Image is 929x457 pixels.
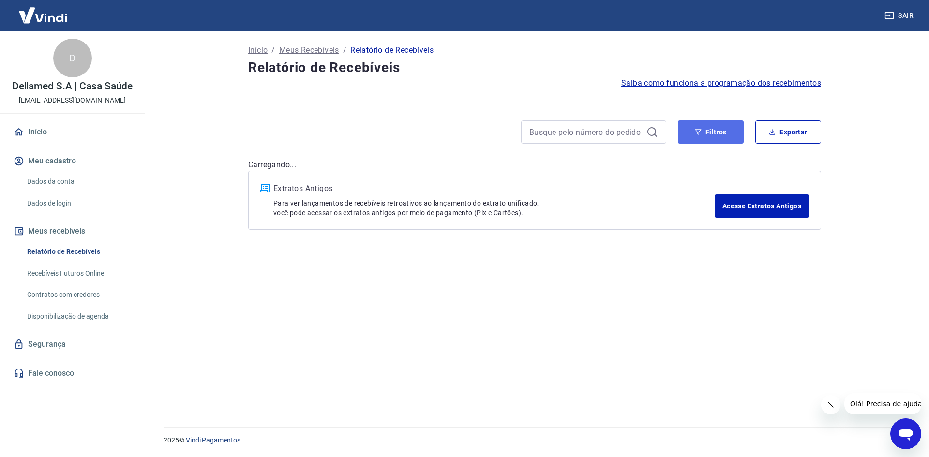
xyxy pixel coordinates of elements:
a: Dados da conta [23,172,133,192]
a: Fale conosco [12,363,133,384]
a: Vindi Pagamentos [186,436,240,444]
button: Exportar [755,120,821,144]
p: Carregando... [248,159,821,171]
a: Contratos com credores [23,285,133,305]
p: / [343,44,346,56]
div: D [53,39,92,77]
a: Disponibilização de agenda [23,307,133,326]
p: Relatório de Recebíveis [350,44,434,56]
img: Vindi [12,0,75,30]
button: Filtros [678,120,744,144]
h4: Relatório de Recebíveis [248,58,821,77]
a: Recebíveis Futuros Online [23,264,133,283]
input: Busque pelo número do pedido [529,125,643,139]
a: Relatório de Recebíveis [23,242,133,262]
p: / [271,44,275,56]
p: [EMAIL_ADDRESS][DOMAIN_NAME] [19,95,126,105]
p: 2025 © [164,435,906,445]
a: Saiba como funciona a programação dos recebimentos [621,77,821,89]
a: Acesse Extratos Antigos [715,194,809,218]
p: Para ver lançamentos de recebíveis retroativos ao lançamento do extrato unificado, você pode aces... [273,198,715,218]
p: Dellamed S.A | Casa Saúde [12,81,133,91]
button: Meus recebíveis [12,221,133,242]
a: Segurança [12,334,133,355]
iframe: Botão para abrir a janela de mensagens [890,418,921,449]
a: Início [12,121,133,143]
iframe: Mensagem da empresa [844,393,921,414]
img: ícone [260,184,270,192]
button: Meu cadastro [12,150,133,172]
iframe: Fechar mensagem [821,395,840,414]
a: Dados de login [23,193,133,213]
span: Olá! Precisa de ajuda? [6,7,81,15]
a: Início [248,44,268,56]
button: Sair [883,7,917,25]
a: Meus Recebíveis [279,44,339,56]
p: Extratos Antigos [273,183,715,194]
